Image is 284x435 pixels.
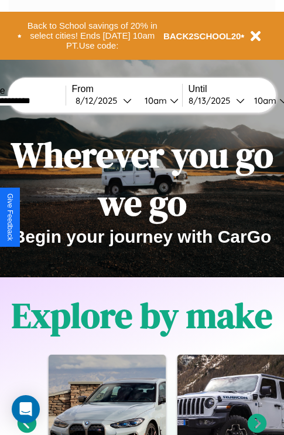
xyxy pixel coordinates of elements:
[72,94,135,107] button: 8/12/2025
[76,95,123,106] div: 8 / 12 / 2025
[12,291,272,339] h1: Explore by make
[248,95,279,106] div: 10am
[163,31,241,41] b: BACK2SCHOOL20
[189,95,236,106] div: 8 / 13 / 2025
[6,193,14,241] div: Give Feedback
[22,18,163,54] button: Back to School savings of 20% in select cities! Ends [DATE] 10am PT.Use code:
[12,395,40,423] div: Open Intercom Messenger
[135,94,182,107] button: 10am
[139,95,170,106] div: 10am
[72,84,182,94] label: From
